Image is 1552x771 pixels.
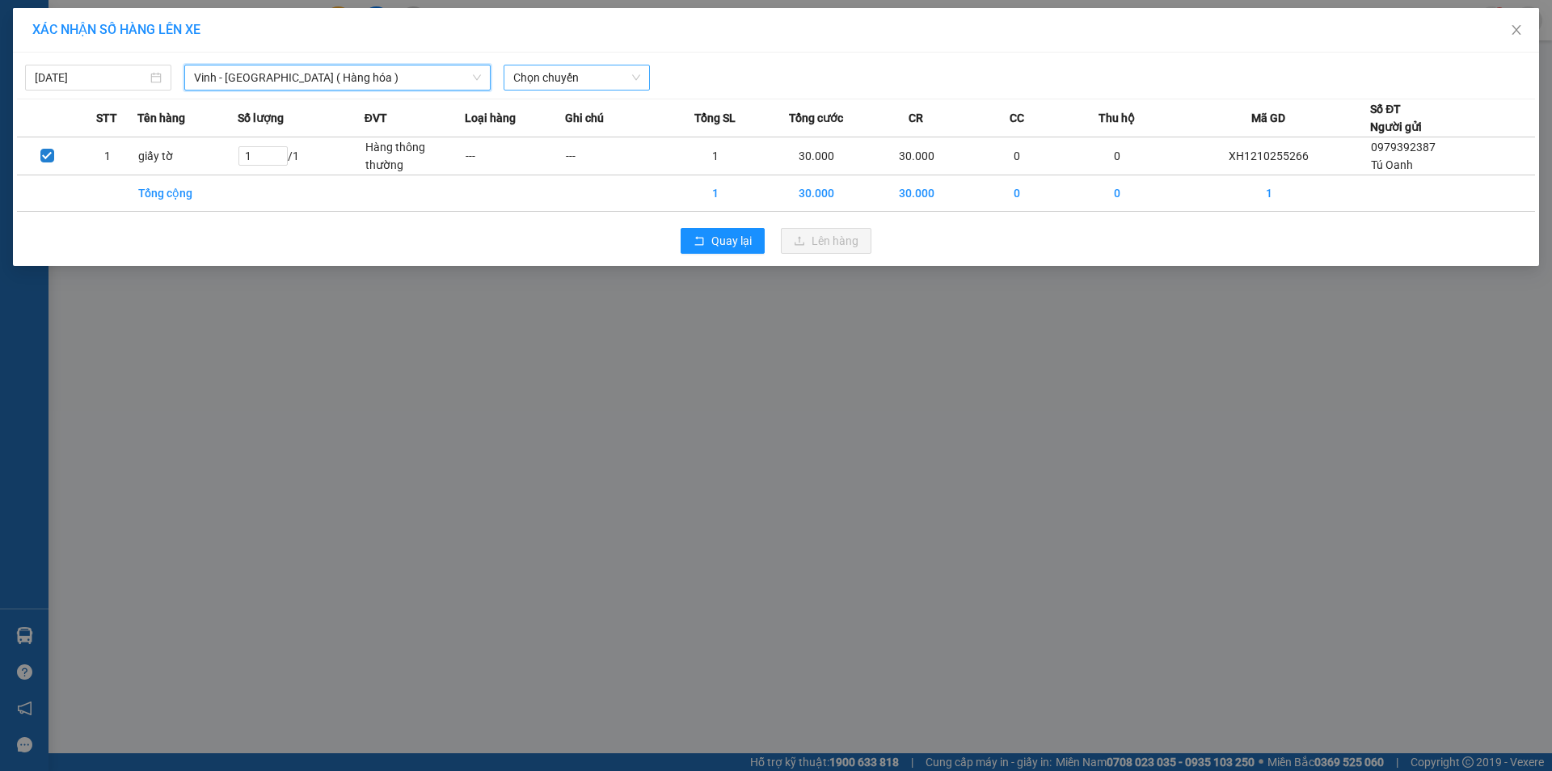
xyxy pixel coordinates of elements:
[1510,23,1523,36] span: close
[789,109,843,127] span: Tổng cước
[909,109,923,127] span: CR
[694,235,705,248] span: rollback
[1251,109,1285,127] span: Mã GD
[513,65,640,90] span: Chọn chuyến
[194,65,481,90] span: Vinh - Hà Nội ( Hàng hóa )
[1067,137,1167,175] td: 0
[238,109,284,127] span: Số lượng
[867,175,967,212] td: 30.000
[35,69,147,86] input: 12/10/2025
[1494,8,1539,53] button: Close
[766,175,867,212] td: 30.000
[1099,109,1135,127] span: Thu hộ
[365,109,387,127] span: ĐVT
[766,137,867,175] td: 30.000
[96,109,117,127] span: STT
[365,137,465,175] td: Hàng thông thường
[711,232,752,250] span: Quay lại
[1371,141,1436,154] span: 0979392387
[465,137,565,175] td: ---
[137,109,185,127] span: Tên hàng
[1067,175,1167,212] td: 0
[665,175,765,212] td: 1
[78,137,138,175] td: 1
[472,73,482,82] span: down
[967,175,1067,212] td: 0
[1370,100,1422,136] div: Số ĐT Người gửi
[1371,158,1413,171] span: Tú Oanh
[1167,137,1370,175] td: XH1210255266
[565,137,665,175] td: ---
[238,137,365,175] td: / 1
[867,137,967,175] td: 30.000
[681,228,765,254] button: rollbackQuay lại
[967,137,1067,175] td: 0
[32,22,200,37] span: XÁC NHẬN SỐ HÀNG LÊN XE
[665,137,765,175] td: 1
[1010,109,1024,127] span: CC
[465,109,516,127] span: Loại hàng
[565,109,604,127] span: Ghi chú
[781,228,871,254] button: uploadLên hàng
[137,175,238,212] td: Tổng cộng
[694,109,736,127] span: Tổng SL
[1167,175,1370,212] td: 1
[137,137,238,175] td: giấy tờ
